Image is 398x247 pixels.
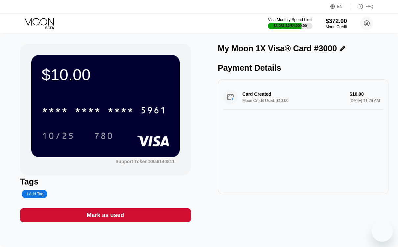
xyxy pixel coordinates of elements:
div: Moon Credit [326,25,347,29]
div: Visa Monthly Spend Limit$3,033.32/$4,000.00 [268,17,312,29]
div: $3,033.32 / $4,000.00 [274,24,307,28]
div: $10.00 [42,65,169,84]
div: Support Token: 89a6140811 [115,159,175,164]
div: Add Tag [22,190,47,198]
div: Add Tag [26,192,43,196]
div: $372.00Moon Credit [326,18,347,29]
div: FAQ [350,3,373,10]
div: FAQ [365,4,373,9]
div: 5961 [140,106,167,116]
div: Payment Details [218,63,389,73]
div: 780 [94,132,113,142]
div: EN [330,3,350,10]
div: EN [337,4,343,9]
div: 10/25 [37,128,80,144]
iframe: Button to launch messaging window [372,221,393,242]
div: 780 [89,128,118,144]
div: Mark as used [86,211,124,219]
div: 10/25 [42,132,75,142]
div: Visa Monthly Spend Limit [268,17,312,22]
div: Support Token:89a6140811 [115,159,175,164]
div: $372.00 [326,18,347,25]
div: Tags [20,177,191,186]
div: My Moon 1X Visa® Card #3000 [218,44,337,53]
div: Mark as used [20,208,191,222]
